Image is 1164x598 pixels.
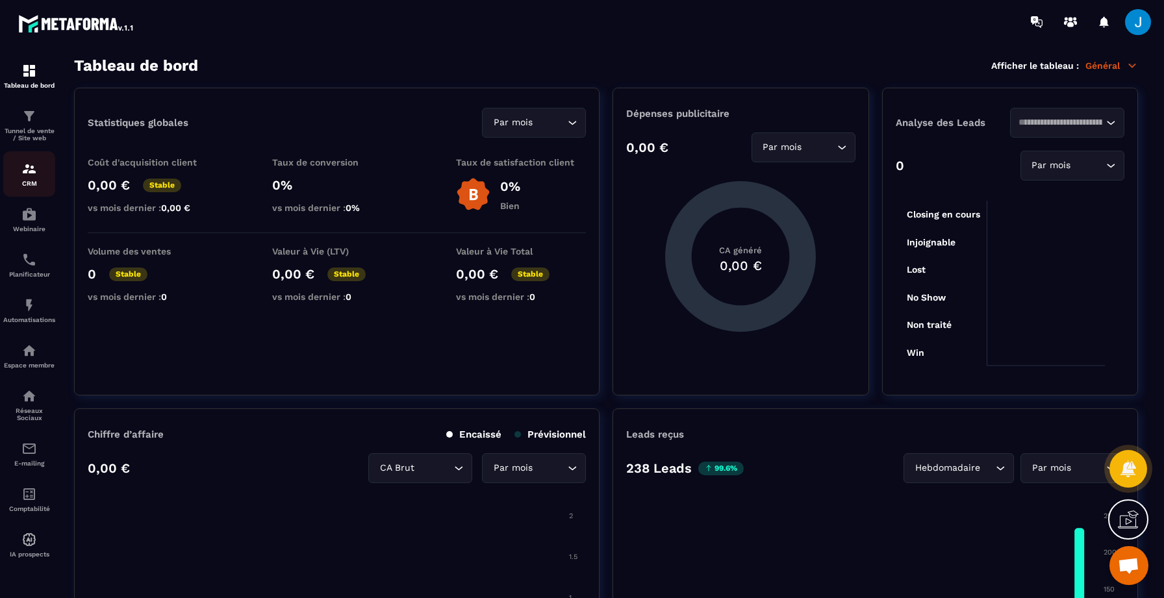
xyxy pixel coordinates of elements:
[3,431,55,477] a: emailemailE-mailing
[456,177,490,212] img: b-badge-o.b3b20ee6.svg
[906,292,946,303] tspan: No Show
[482,108,586,138] div: Search for option
[1020,453,1124,483] div: Search for option
[272,246,402,256] p: Valeur à Vie (LTV)
[21,108,37,124] img: formation
[272,266,314,282] p: 0,00 €
[569,512,573,520] tspan: 2
[698,462,744,475] p: 99.6%
[511,268,550,281] p: Stable
[21,532,37,547] img: automations
[3,271,55,278] p: Planificateur
[88,266,96,282] p: 0
[21,486,37,502] img: accountant
[490,461,535,475] span: Par mois
[904,453,1014,483] div: Search for option
[752,132,855,162] div: Search for option
[88,460,130,476] p: 0,00 €
[626,460,692,476] p: 238 Leads
[272,292,402,302] p: vs mois dernier :
[805,140,834,155] input: Search for option
[21,441,37,456] img: email
[1074,461,1103,475] input: Search for option
[3,460,55,467] p: E-mailing
[569,553,577,561] tspan: 1.5
[626,108,855,119] p: Dépenses publicitaire
[1104,512,1116,520] tspan: 250
[3,127,55,142] p: Tunnel de vente / Site web
[3,505,55,512] p: Comptabilité
[906,209,980,220] tspan: Closing en cours
[21,206,37,222] img: automations
[21,252,37,268] img: scheduler
[377,461,417,475] span: CA Brut
[626,140,668,155] p: 0,00 €
[529,292,535,302] span: 0
[346,203,360,213] span: 0%
[21,297,37,313] img: automations
[88,292,218,302] p: vs mois dernier :
[3,82,55,89] p: Tableau de bord
[143,179,181,192] p: Stable
[88,429,164,440] p: Chiffre d’affaire
[88,246,218,256] p: Volume des ventes
[906,347,924,358] tspan: Win
[514,429,586,440] p: Prévisionnel
[417,461,451,475] input: Search for option
[500,201,520,211] p: Bien
[3,316,55,323] p: Automatisations
[3,362,55,369] p: Espace membre
[456,266,498,282] p: 0,00 €
[3,407,55,421] p: Réseaux Sociaux
[21,63,37,79] img: formation
[896,117,1010,129] p: Analyse des Leads
[21,388,37,404] img: social-network
[272,157,402,168] p: Taux de conversion
[88,157,218,168] p: Coût d'acquisition client
[1010,108,1124,138] div: Search for option
[3,379,55,431] a: social-networksocial-networkRéseaux Sociaux
[626,429,684,440] p: Leads reçus
[272,203,402,213] p: vs mois dernier :
[906,237,955,248] tspan: Injoignable
[3,333,55,379] a: automationsautomationsEspace membre
[1085,60,1138,71] p: Général
[1109,546,1148,585] a: Ouvrir le chat
[3,151,55,197] a: formationformationCRM
[21,161,37,177] img: formation
[3,242,55,288] a: schedulerschedulerPlanificateur
[3,551,55,558] p: IA prospects
[1104,548,1117,556] tspan: 200
[1020,151,1124,181] div: Search for option
[1029,461,1074,475] span: Par mois
[535,116,564,130] input: Search for option
[906,264,925,275] tspan: Lost
[760,140,805,155] span: Par mois
[21,343,37,358] img: automations
[535,461,564,475] input: Search for option
[896,158,904,173] p: 0
[368,453,472,483] div: Search for option
[74,56,198,75] h3: Tableau de bord
[346,292,351,302] span: 0
[88,177,130,193] p: 0,00 €
[1018,116,1103,130] input: Search for option
[983,461,993,475] input: Search for option
[500,179,520,194] p: 0%
[490,116,535,130] span: Par mois
[482,453,586,483] div: Search for option
[456,157,586,168] p: Taux de satisfaction client
[3,477,55,522] a: accountantaccountantComptabilité
[272,177,402,193] p: 0%
[446,429,501,440] p: Encaissé
[3,53,55,99] a: formationformationTableau de bord
[327,268,366,281] p: Stable
[3,180,55,187] p: CRM
[3,288,55,333] a: automationsautomationsAutomatisations
[88,203,218,213] p: vs mois dernier :
[3,225,55,232] p: Webinaire
[456,292,586,302] p: vs mois dernier :
[161,203,190,213] span: 0,00 €
[3,197,55,242] a: automationsautomationsWebinaire
[456,246,586,256] p: Valeur à Vie Total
